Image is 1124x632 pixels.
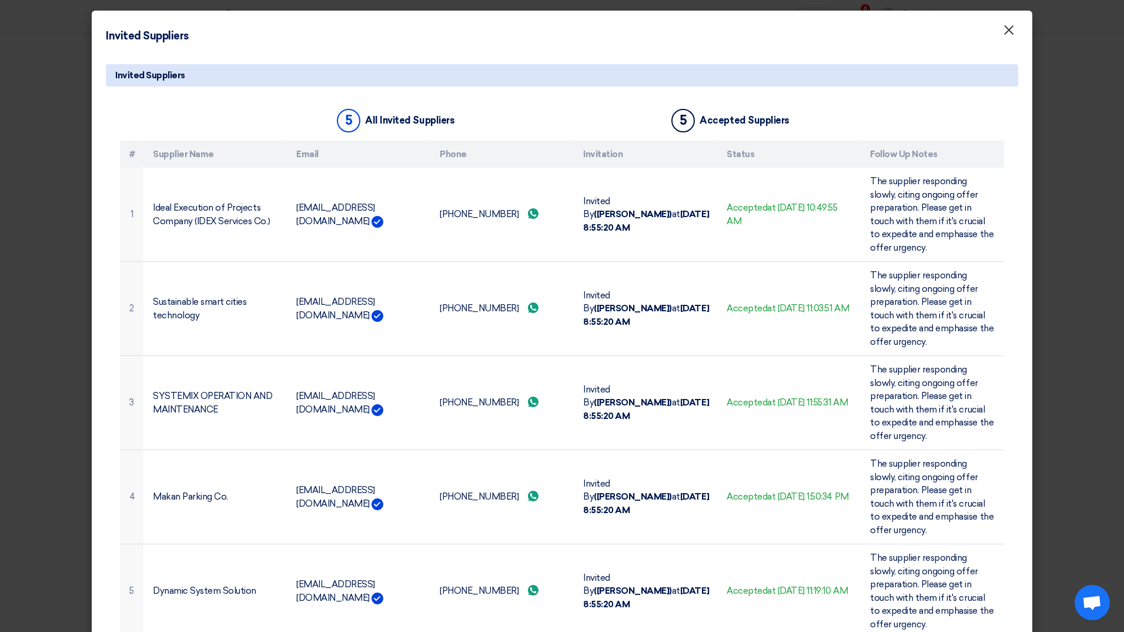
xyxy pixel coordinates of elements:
[583,384,709,421] span: Invited By at
[365,115,454,126] div: All Invited Suppliers
[583,478,709,515] span: Invited By at
[143,356,287,450] td: SYSTEMIX OPERATION AND MAINTENANCE
[583,586,709,610] b: [DATE] 8:55:20 AM
[700,115,789,126] div: Accepted Suppliers
[767,586,848,596] span: at [DATE] 11:19:10 AM
[870,176,993,253] span: The supplier responding slowly, citing ongoing offer preparation. Please get in touch with them i...
[120,356,143,450] td: 3
[372,216,383,228] img: Verified Account
[727,201,851,228] div: Accepted
[1075,585,1110,620] div: Open chat
[767,303,849,314] span: at [DATE] 11:03:51 AM
[594,303,672,314] b: ([PERSON_NAME])
[430,262,574,356] td: [PHONE_NUMBER]
[120,168,143,262] td: 1
[594,586,672,596] b: ([PERSON_NAME])
[583,303,709,327] b: [DATE] 8:55:20 AM
[106,28,189,44] h4: Invited Suppliers
[583,209,709,233] b: [DATE] 8:55:20 AM
[115,69,185,82] span: Invited Suppliers
[583,491,709,515] b: [DATE] 8:55:20 AM
[430,356,574,450] td: [PHONE_NUMBER]
[372,404,383,416] img: Verified Account
[993,19,1024,42] button: Close
[1003,21,1015,45] span: ×
[120,450,143,544] td: 4
[430,141,574,168] th: Phone
[717,141,861,168] th: Status
[372,593,383,604] img: Verified Account
[861,141,1004,168] th: Follow Up Notes
[727,302,851,315] div: Accepted
[120,141,143,168] th: #
[583,573,709,610] span: Invited By at
[372,310,383,322] img: Verified Account
[583,397,709,421] b: [DATE] 8:55:20 AM
[430,450,574,544] td: [PHONE_NUMBER]
[372,498,383,510] img: Verified Account
[727,490,851,504] div: Accepted
[870,270,993,347] span: The supplier responding slowly, citing ongoing offer preparation. Please get in touch with them i...
[594,491,672,502] b: ([PERSON_NAME])
[727,202,838,227] span: at [DATE] 10:49:55 AM
[287,262,430,356] td: [EMAIL_ADDRESS][DOMAIN_NAME]
[671,109,695,132] div: 5
[583,196,709,233] span: Invited By at
[767,491,848,502] span: at [DATE] 1:50:34 PM
[594,397,672,408] b: ([PERSON_NAME])
[767,397,848,408] span: at [DATE] 11:55:31 AM
[287,168,430,262] td: [EMAIL_ADDRESS][DOMAIN_NAME]
[143,141,287,168] th: Supplier Name
[143,450,287,544] td: Makan Parking Co.
[287,141,430,168] th: Email
[594,209,672,219] b: ([PERSON_NAME])
[727,396,851,410] div: Accepted
[727,584,851,598] div: Accepted
[870,553,993,630] span: The supplier responding slowly, citing ongoing offer preparation. Please get in touch with them i...
[120,262,143,356] td: 2
[870,364,993,441] span: The supplier responding slowly, citing ongoing offer preparation. Please get in touch with them i...
[870,458,993,535] span: The supplier responding slowly, citing ongoing offer preparation. Please get in touch with them i...
[143,262,287,356] td: Sustainable smart cities technology
[287,450,430,544] td: [EMAIL_ADDRESS][DOMAIN_NAME]
[287,356,430,450] td: [EMAIL_ADDRESS][DOMAIN_NAME]
[430,168,574,262] td: [PHONE_NUMBER]
[337,109,360,132] div: 5
[143,168,287,262] td: Ideal Execution of Projects Company (IDEX Services Co.)
[574,141,717,168] th: Invitation
[583,290,709,327] span: Invited By at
